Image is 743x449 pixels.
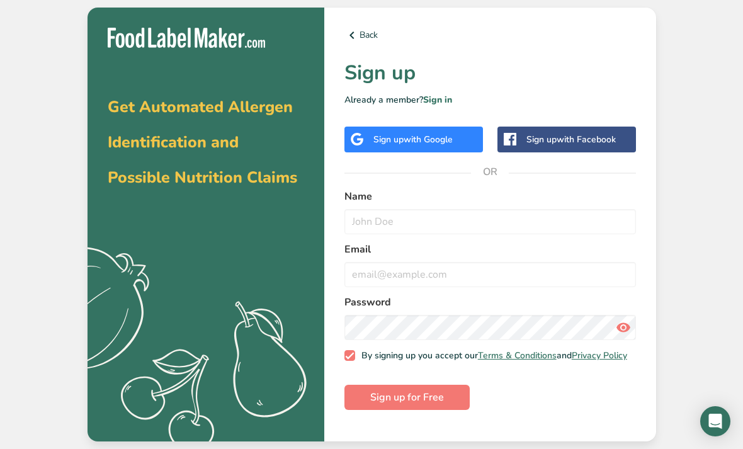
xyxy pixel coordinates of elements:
[557,134,616,145] span: with Facebook
[423,94,452,106] a: Sign in
[404,134,453,145] span: with Google
[344,58,636,88] h1: Sign up
[108,96,297,188] span: Get Automated Allergen Identification and Possible Nutrition Claims
[572,350,627,361] a: Privacy Policy
[471,153,509,191] span: OR
[344,262,636,287] input: email@example.com
[344,189,636,204] label: Name
[344,209,636,234] input: John Doe
[344,28,636,43] a: Back
[700,406,730,436] div: Open Intercom Messenger
[344,93,636,106] p: Already a member?
[355,350,627,361] span: By signing up you accept our and
[526,133,616,146] div: Sign up
[344,385,470,410] button: Sign up for Free
[344,295,636,310] label: Password
[373,133,453,146] div: Sign up
[108,28,265,48] img: Food Label Maker
[478,350,557,361] a: Terms & Conditions
[344,242,636,257] label: Email
[370,390,444,405] span: Sign up for Free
